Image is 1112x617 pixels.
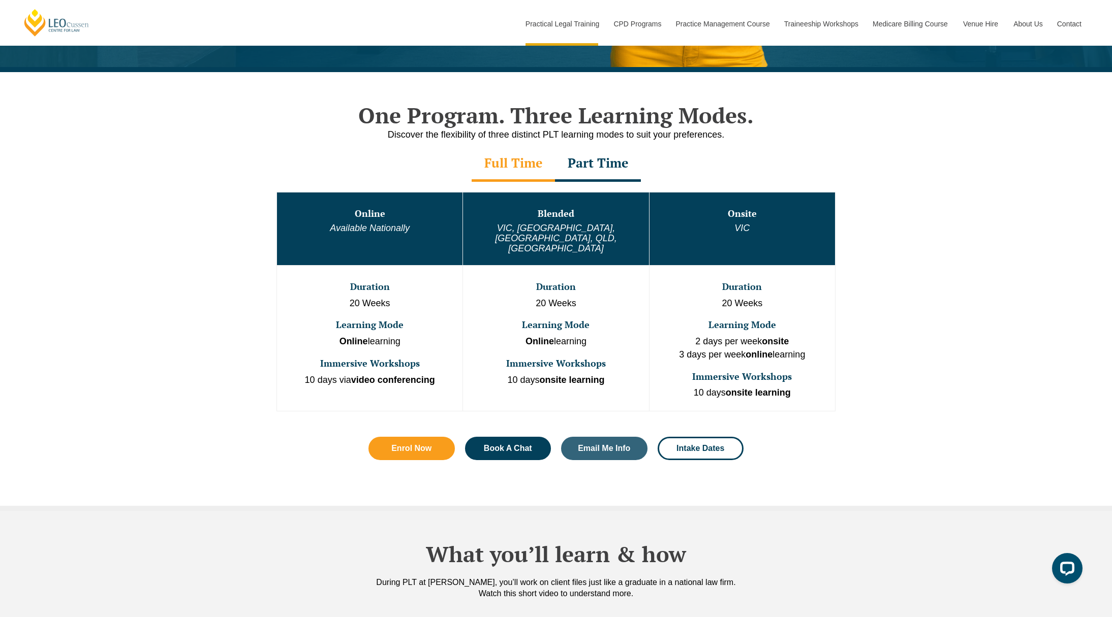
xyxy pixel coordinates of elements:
a: Enrol Now [368,437,455,460]
p: learning [278,335,461,348]
a: Intake Dates [658,437,744,460]
strong: video conferencing [351,375,435,385]
a: Venue Hire [955,2,1006,46]
h3: Duration [278,282,461,292]
a: Book A Chat [465,437,551,460]
h3: Learning Mode [278,320,461,330]
a: Traineeship Workshops [777,2,865,46]
p: 10 days [464,374,647,387]
div: Full Time [472,146,555,182]
em: VIC [734,223,750,233]
strong: online [746,349,773,360]
span: Intake Dates [676,444,724,452]
a: Email Me Info [561,437,647,460]
h2: What you’ll learn & how [266,541,846,567]
a: About Us [1006,2,1049,46]
a: [PERSON_NAME] Centre for Law [23,8,90,37]
div: During PLT at [PERSON_NAME], you’ll work on client files just like a graduate in a national law f... [266,577,846,599]
p: 10 days via [278,374,461,387]
strong: Online [526,336,554,346]
span: Email Me Info [578,444,630,452]
h3: Online [278,209,461,219]
a: Practice Management Course [668,2,777,46]
em: VIC, [GEOGRAPHIC_DATA], [GEOGRAPHIC_DATA], QLD, [GEOGRAPHIC_DATA] [495,223,616,253]
p: learning [464,335,647,348]
strong: onsite [762,336,789,346]
h3: Onsite [651,209,834,219]
p: 20 Weeks [464,297,647,310]
h3: Duration [651,282,834,292]
p: 10 days [651,386,834,400]
h3: Blended [464,209,647,219]
h3: Learning Mode [651,320,834,330]
span: Book A Chat [484,444,532,452]
h2: One Program. Three Learning Modes. [266,103,846,128]
span: Enrol Now [391,444,431,452]
strong: Online [339,336,368,346]
p: 20 Weeks [651,297,834,310]
h3: Immersive Workshops [651,372,834,382]
p: Discover the flexibility of three distinct PLT learning modes to suit your preferences. [266,128,846,141]
p: 20 Weeks [278,297,461,310]
a: Medicare Billing Course [865,2,955,46]
iframe: LiveChat chat widget [1044,549,1087,592]
a: Practical Legal Training [518,2,606,46]
div: Part Time [555,146,641,182]
h3: Learning Mode [464,320,647,330]
strong: onsite learning [540,375,605,385]
a: CPD Programs [606,2,668,46]
a: Contact [1049,2,1089,46]
strong: onsite learning [726,387,791,398]
h3: Immersive Workshops [464,359,647,369]
h3: Duration [464,282,647,292]
p: 2 days per week 3 days per week learning [651,335,834,361]
h3: Immersive Workshops [278,359,461,369]
em: Available Nationally [330,223,410,233]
